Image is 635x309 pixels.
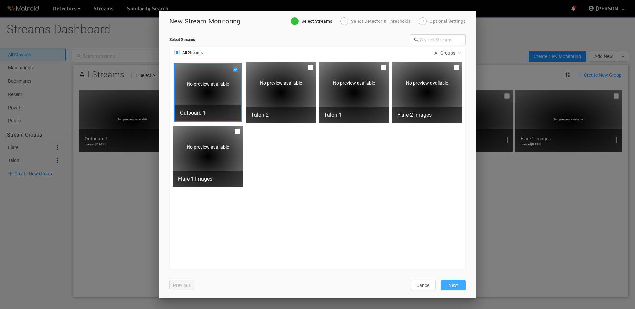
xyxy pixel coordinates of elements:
div: Optional Settings [429,17,466,25]
input: Search Streams [420,36,455,43]
span: Cancel [416,282,430,289]
span: All Groups [434,48,461,58]
button: Previous [169,280,194,290]
strong: Select Streams [169,37,195,43]
span: All Streams [180,50,205,56]
div: Select Streams [301,17,336,25]
button: Next [441,280,466,290]
button: Cancel [411,280,436,290]
div: Flare 2 Images [397,111,457,119]
div: Outboard 1 [180,109,236,117]
span: 2 [343,19,346,23]
span: Next [448,282,458,289]
div: Flare 1 Images [178,175,238,183]
div: 2Select Detector & Thresholds [340,17,415,25]
span: No preview available [333,80,375,86]
span: No preview available [406,80,448,86]
div: 1Select Streams [291,17,336,25]
span: No preview available [187,144,229,150]
span: No preview available [260,80,302,86]
span: 1 [294,19,296,23]
div: Select Detector & Thresholds [351,17,415,25]
div: Talon 2 [251,111,311,119]
span: No preview available [187,81,229,87]
div: Talon 1 [324,111,384,119]
p: New Stream Monitoring [169,16,240,26]
span: 3 [422,19,424,23]
span: search [414,37,419,42]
